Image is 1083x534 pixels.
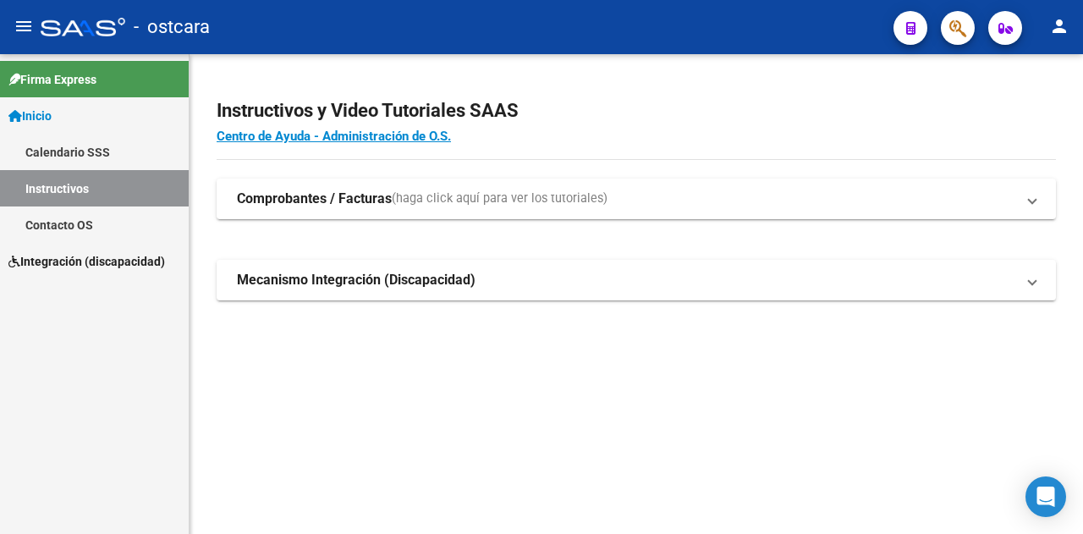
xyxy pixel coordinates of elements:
div: Open Intercom Messenger [1025,476,1066,517]
mat-expansion-panel-header: Comprobantes / Facturas(haga click aquí para ver los tutoriales) [217,179,1056,219]
strong: Comprobantes / Facturas [237,190,392,208]
mat-expansion-panel-header: Mecanismo Integración (Discapacidad) [217,260,1056,300]
span: - ostcara [134,8,210,46]
h2: Instructivos y Video Tutoriales SAAS [217,95,1056,127]
mat-icon: menu [14,16,34,36]
a: Centro de Ayuda - Administración de O.S. [217,129,451,144]
mat-icon: person [1049,16,1069,36]
span: Firma Express [8,70,96,89]
span: (haga click aquí para ver los tutoriales) [392,190,607,208]
strong: Mecanismo Integración (Discapacidad) [237,271,476,289]
span: Integración (discapacidad) [8,252,165,271]
span: Inicio [8,107,52,125]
